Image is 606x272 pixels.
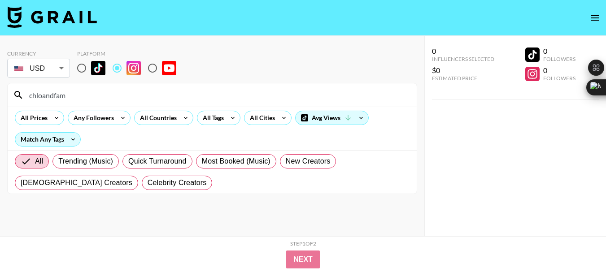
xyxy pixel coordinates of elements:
input: Search by User Name [24,88,411,102]
div: Influencers Selected [432,56,494,62]
div: All Prices [15,111,49,125]
div: Avg Views [296,111,368,125]
div: 0 [432,47,494,56]
span: Celebrity Creators [148,177,207,188]
div: Estimated Price [432,75,494,82]
div: 0 [543,66,575,75]
img: Instagram [126,61,141,75]
div: Step 1 of 2 [290,240,316,247]
img: TikTok [91,61,105,75]
span: Most Booked (Music) [202,156,270,167]
div: Followers [543,56,575,62]
span: Quick Turnaround [128,156,187,167]
div: USD [9,60,68,76]
div: Followers [543,75,575,82]
span: Trending (Music) [58,156,113,167]
img: YouTube [162,61,176,75]
div: All Countries [135,111,179,125]
img: Grail Talent [7,6,97,28]
div: $0 [432,66,494,75]
div: All Cities [244,111,277,125]
button: open drawer [586,9,604,27]
div: All Tags [197,111,226,125]
div: Match Any Tags [15,133,80,146]
span: New Creators [286,156,331,167]
div: Currency [7,50,70,57]
button: Next [286,250,320,268]
span: All [35,156,43,167]
div: Any Followers [68,111,116,125]
span: [DEMOGRAPHIC_DATA] Creators [21,177,132,188]
div: Platform [77,50,183,57]
div: 0 [543,47,575,56]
